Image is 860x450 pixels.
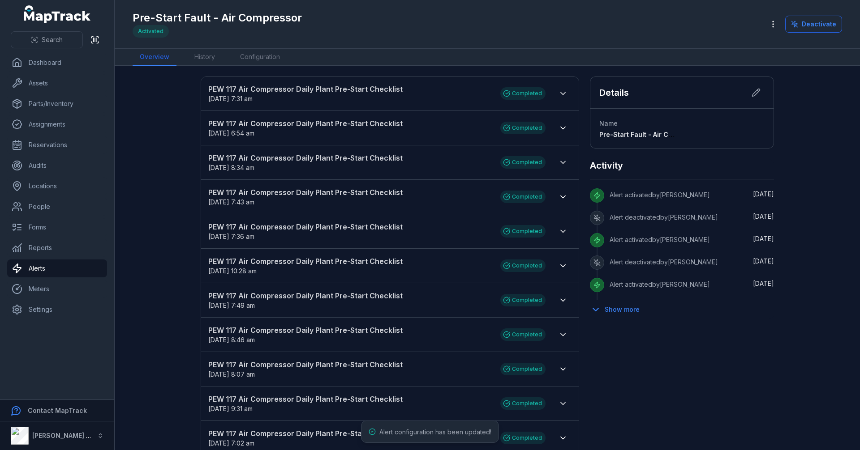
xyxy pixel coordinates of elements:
[7,136,107,154] a: Reservations
[753,190,774,198] span: [DATE]
[590,300,645,319] button: Show more
[208,267,257,275] time: 10/3/2025, 10:28:07 AM
[208,290,491,310] a: PEW 117 Air Compressor Daily Plant Pre-Start Checklist[DATE] 7:49 am
[187,49,222,66] a: History
[7,157,107,174] a: Audits
[133,25,169,38] div: Activated
[753,280,774,287] span: [DATE]
[7,280,107,298] a: Meters
[208,394,491,413] a: PEW 117 Air Compressor Daily Plant Pre-Start Checklist[DATE] 9:31 am
[208,405,253,412] time: 10/1/2025, 9:31:02 AM
[208,118,491,129] strong: PEW 117 Air Compressor Daily Plant Pre-Start Checklist
[500,259,546,272] div: Completed
[208,370,255,378] time: 10/2/2025, 8:07:21 AM
[208,405,253,412] span: [DATE] 9:31 am
[208,359,491,370] strong: PEW 117 Air Compressor Daily Plant Pre-Start Checklist
[208,153,491,163] strong: PEW 117 Air Compressor Daily Plant Pre-Start Checklist
[599,131,702,138] span: Pre-Start Fault - Air Compressor
[500,225,546,238] div: Completed
[208,267,257,275] span: [DATE] 10:28 am
[599,119,618,127] span: Name
[500,397,546,410] div: Completed
[7,177,107,195] a: Locations
[208,129,254,137] span: [DATE] 6:54 am
[133,11,302,25] h1: Pre-Start Fault - Air Compressor
[32,432,106,439] strong: [PERSON_NAME] Group
[500,122,546,134] div: Completed
[753,212,774,220] span: [DATE]
[500,294,546,306] div: Completed
[11,31,83,48] button: Search
[208,153,491,172] a: PEW 117 Air Compressor Daily Plant Pre-Start Checklist[DATE] 8:34 am
[208,164,254,171] span: [DATE] 8:34 am
[500,432,546,444] div: Completed
[42,35,63,44] span: Search
[208,256,491,267] strong: PEW 117 Air Compressor Daily Plant Pre-Start Checklist
[610,191,710,199] span: Alert activated by [PERSON_NAME]
[208,95,253,102] time: 10/8/2025, 7:31:11 AM
[500,156,546,169] div: Completed
[208,233,254,240] time: 10/7/2025, 7:36:14 AM
[208,95,253,102] span: [DATE] 7:31 am
[610,258,718,266] span: Alert deactivated by [PERSON_NAME]
[208,198,254,206] time: 10/7/2025, 7:43:57 AM
[233,49,287,66] a: Configuration
[208,325,491,335] strong: PEW 117 Air Compressor Daily Plant Pre-Start Checklist
[208,439,254,447] span: [DATE] 7:02 am
[753,235,774,242] span: [DATE]
[7,95,107,113] a: Parts/Inventory
[208,301,255,309] span: [DATE] 7:49 am
[590,159,623,172] h2: Activity
[785,16,842,33] button: Deactivate
[208,84,491,94] strong: PEW 117 Air Compressor Daily Plant Pre-Start Checklist
[208,359,491,379] a: PEW 117 Air Compressor Daily Plant Pre-Start Checklist[DATE] 8:07 am
[208,164,254,171] time: 10/7/2025, 8:34:29 AM
[208,428,491,439] strong: PEW 117 Air Compressor Daily Plant Pre-Start Checklist
[753,257,774,265] span: [DATE]
[208,394,491,404] strong: PEW 117 Air Compressor Daily Plant Pre-Start Checklist
[208,118,491,138] a: PEW 117 Air Compressor Daily Plant Pre-Start Checklist[DATE] 6:54 am
[208,256,491,276] a: PEW 117 Air Compressor Daily Plant Pre-Start Checklist[DATE] 10:28 am
[753,257,774,265] time: 10/8/2025, 8:44:23 AM
[7,54,107,72] a: Dashboard
[24,5,91,23] a: MapTrack
[500,87,546,100] div: Completed
[610,213,718,221] span: Alert deactivated by [PERSON_NAME]
[610,236,710,243] span: Alert activated by [PERSON_NAME]
[7,239,107,257] a: Reports
[208,301,255,309] time: 10/3/2025, 7:49:12 AM
[7,259,107,277] a: Alerts
[208,233,254,240] span: [DATE] 7:36 am
[753,190,774,198] time: 10/8/2025, 10:12:16 AM
[610,280,710,288] span: Alert activated by [PERSON_NAME]
[208,198,254,206] span: [DATE] 7:43 am
[208,336,255,344] time: 10/2/2025, 8:46:37 AM
[500,363,546,375] div: Completed
[379,428,491,436] span: Alert configuration has been updated!
[753,235,774,242] time: 10/8/2025, 8:44:35 AM
[500,328,546,341] div: Completed
[208,221,491,241] a: PEW 117 Air Compressor Daily Plant Pre-Start Checklist[DATE] 7:36 am
[133,49,176,66] a: Overview
[208,439,254,447] time: 10/1/2025, 7:02:47 AM
[7,198,107,216] a: People
[28,407,87,414] strong: Contact MapTrack
[208,187,491,198] strong: PEW 117 Air Compressor Daily Plant Pre-Start Checklist
[7,301,107,318] a: Settings
[208,221,491,232] strong: PEW 117 Air Compressor Daily Plant Pre-Start Checklist
[500,191,546,203] div: Completed
[208,370,255,378] span: [DATE] 8:07 am
[753,280,774,287] time: 10/7/2025, 1:43:24 PM
[208,336,255,344] span: [DATE] 8:46 am
[208,187,491,207] a: PEW 117 Air Compressor Daily Plant Pre-Start Checklist[DATE] 7:43 am
[208,84,491,103] a: PEW 117 Air Compressor Daily Plant Pre-Start Checklist[DATE] 7:31 am
[7,74,107,92] a: Assets
[208,290,491,301] strong: PEW 117 Air Compressor Daily Plant Pre-Start Checklist
[753,212,774,220] time: 10/8/2025, 10:11:56 AM
[208,129,254,137] time: 10/8/2025, 6:54:02 AM
[7,218,107,236] a: Forms
[7,115,107,133] a: Assignments
[599,86,629,99] h2: Details
[208,428,491,448] a: PEW 117 Air Compressor Daily Plant Pre-Start Checklist[DATE] 7:02 am
[208,325,491,344] a: PEW 117 Air Compressor Daily Plant Pre-Start Checklist[DATE] 8:46 am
